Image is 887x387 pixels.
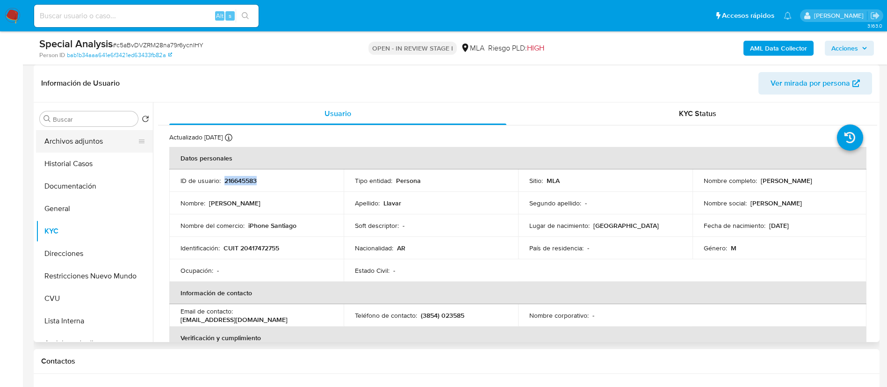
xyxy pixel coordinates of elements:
[36,332,153,355] button: Anticipos de dinero
[180,244,220,252] p: Identificación :
[750,41,807,56] b: AML Data Collector
[169,282,866,304] th: Información de contacto
[461,43,484,53] div: MLA
[587,244,589,252] p: -
[39,51,65,59] b: Person ID
[592,311,594,320] p: -
[704,221,765,230] p: Fecha de nacimiento :
[36,220,153,242] button: KYC
[36,153,153,175] button: Historial Casos
[547,176,560,185] p: MLA
[771,72,850,95] span: Ver mirada por persona
[216,11,224,20] span: Alt
[113,40,203,50] span: # c5aBvDVZRM28na79r6ycnIHY
[396,176,421,185] p: Persona
[43,115,51,123] button: Buscar
[180,307,233,315] p: Email de contacto :
[36,175,153,197] button: Documentación
[750,199,802,207] p: [PERSON_NAME]
[761,176,812,185] p: [PERSON_NAME]
[393,266,395,275] p: -
[529,221,590,230] p: Lugar de nacimiento :
[529,311,589,320] p: Nombre corporativo :
[383,199,401,207] p: Llavar
[585,199,587,207] p: -
[731,244,736,252] p: M
[593,221,659,230] p: [GEOGRAPHIC_DATA]
[53,115,134,124] input: Buscar
[814,11,867,20] p: micaela.pliatskas@mercadolibre.com
[758,72,872,95] button: Ver mirada por persona
[36,242,153,265] button: Direcciones
[41,79,120,88] h1: Información de Usuario
[36,310,153,332] button: Lista Interna
[36,287,153,310] button: CVU
[39,36,113,51] b: Special Analysis
[784,12,792,20] a: Notificaciones
[421,311,464,320] p: (3854) 023585
[180,315,288,324] p: [EMAIL_ADDRESS][DOMAIN_NAME]
[355,221,399,230] p: Soft descriptor :
[355,176,392,185] p: Tipo entidad :
[224,176,257,185] p: 216645583
[325,108,351,119] span: Usuario
[180,266,213,275] p: Ocupación :
[355,311,417,320] p: Teléfono de contacto :
[236,9,255,22] button: search-icon
[403,221,404,230] p: -
[704,176,757,185] p: Nombre completo :
[142,115,149,125] button: Volver al orden por defecto
[180,176,221,185] p: ID de usuario :
[368,42,457,55] p: OPEN - IN REVIEW STAGE I
[224,244,279,252] p: CUIT 20417472755
[217,266,219,275] p: -
[870,11,880,21] a: Salir
[488,43,544,53] span: Riesgo PLD:
[867,22,882,29] span: 3.163.0
[679,108,716,119] span: KYC Status
[722,11,774,21] span: Accesos rápidos
[831,41,858,56] span: Acciones
[529,199,581,207] p: Segundo apellido :
[169,133,223,142] p: Actualizado [DATE]
[769,221,789,230] p: [DATE]
[229,11,231,20] span: s
[36,130,145,153] button: Archivos adjuntos
[36,197,153,220] button: General
[169,147,866,169] th: Datos personales
[355,199,380,207] p: Apellido :
[704,199,747,207] p: Nombre social :
[209,199,260,207] p: [PERSON_NAME]
[248,221,296,230] p: iPhone Santiago
[355,244,393,252] p: Nacionalidad :
[169,327,866,349] th: Verificación y cumplimiento
[529,176,543,185] p: Sitio :
[34,10,259,22] input: Buscar usuario o caso...
[704,244,727,252] p: Género :
[527,43,544,53] span: HIGH
[36,265,153,287] button: Restricciones Nuevo Mundo
[355,266,389,275] p: Estado Civil :
[180,221,245,230] p: Nombre del comercio :
[397,244,405,252] p: AR
[825,41,874,56] button: Acciones
[529,244,584,252] p: País de residencia :
[67,51,172,59] a: bab1b34aaa641e6f3421ed63433fb82a
[41,357,872,366] h1: Contactos
[180,199,205,207] p: Nombre :
[743,41,814,56] button: AML Data Collector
